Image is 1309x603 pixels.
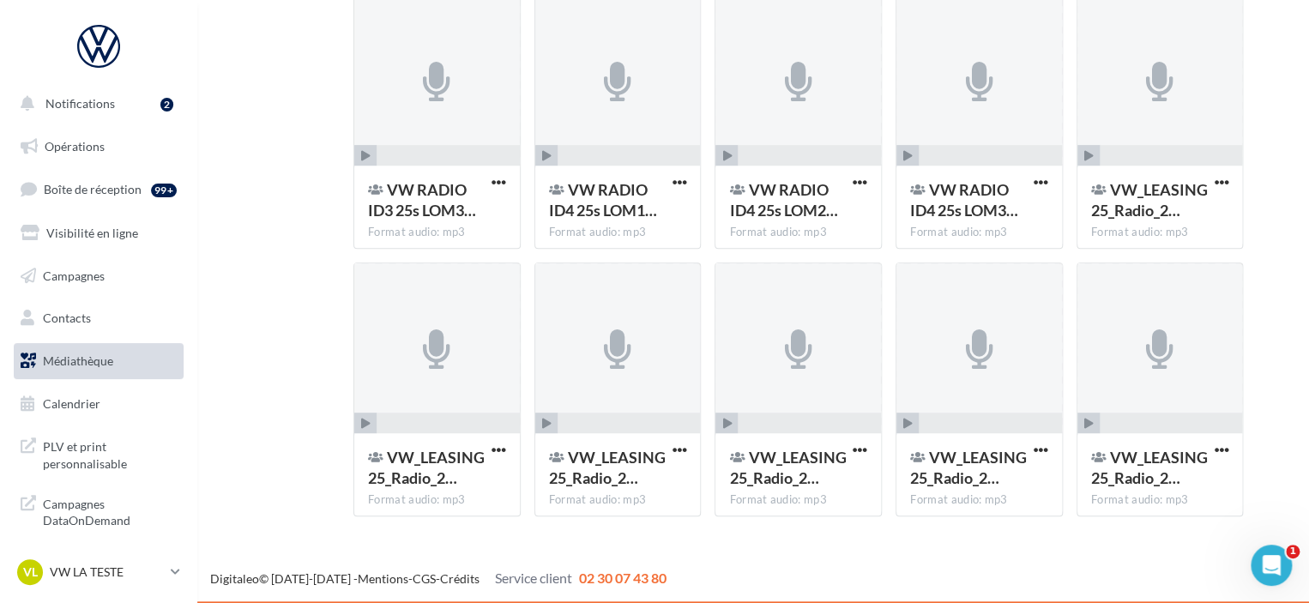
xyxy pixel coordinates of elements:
[1091,492,1229,508] div: Format audio: mp3
[160,98,173,112] div: 2
[910,448,1027,487] span: VW_LEASING25_Radio_25s_ID4 LOM2
[23,564,38,581] span: VL
[45,96,115,111] span: Notifications
[358,571,408,586] a: Mentions
[10,129,187,165] a: Opérations
[10,343,187,379] a: Médiathèque
[210,571,667,586] span: © [DATE]-[DATE] - - -
[440,571,480,586] a: Crédits
[368,492,506,508] div: Format audio: mp3
[729,492,867,508] div: Format audio: mp3
[10,428,187,479] a: PLV et print personnalisable
[151,184,177,197] div: 99+
[368,180,476,220] span: VW RADIO ID3 25s LOM3 11.03.25
[495,570,572,586] span: Service client
[43,396,100,411] span: Calendrier
[45,139,105,154] span: Opérations
[10,300,187,336] a: Contacts
[1251,545,1292,586] iframe: Intercom live chat
[579,570,667,586] span: 02 30 07 43 80
[549,180,657,220] span: VW RADIO ID4 25s LOM1 11.03.25
[910,492,1048,508] div: Format audio: mp3
[10,171,187,208] a: Boîte de réception99+
[1091,448,1208,487] span: VW_LEASING25_Radio_25s_ID4 LOM3
[368,225,506,240] div: Format audio: mp3
[729,448,846,487] span: VW_LEASING25_Radio_25s_ID4 LOM1
[43,492,177,529] span: Campagnes DataOnDemand
[10,258,187,294] a: Campagnes
[44,182,142,196] span: Boîte de réception
[1091,180,1208,220] span: VW_LEASING25_Radio_25s_ID3 LOM1 27.08.25
[43,268,105,282] span: Campagnes
[210,571,259,586] a: Digitaleo
[10,86,180,122] button: Notifications 2
[910,225,1048,240] div: Format audio: mp3
[43,353,113,368] span: Médiathèque
[549,225,687,240] div: Format audio: mp3
[549,448,666,487] span: VW_LEASING25_Radio_25s_ID3 LOM3 27.08.25
[1091,225,1229,240] div: Format audio: mp3
[10,386,187,422] a: Calendrier
[549,492,687,508] div: Format audio: mp3
[43,311,91,325] span: Contacts
[910,180,1018,220] span: VW RADIO ID4 25s LOM3 11.03.25
[1286,545,1300,558] span: 1
[729,225,867,240] div: Format audio: mp3
[46,226,138,240] span: Visibilité en ligne
[729,180,837,220] span: VW RADIO ID4 25s LOM2 11.03.25
[10,215,187,251] a: Visibilité en ligne
[368,448,485,487] span: VW_LEASING25_Radio_25s_ID3 LOM2 27.08.25
[413,571,436,586] a: CGS
[50,564,164,581] p: VW LA TESTE
[14,556,184,588] a: VL VW LA TESTE
[43,435,177,472] span: PLV et print personnalisable
[10,485,187,536] a: Campagnes DataOnDemand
